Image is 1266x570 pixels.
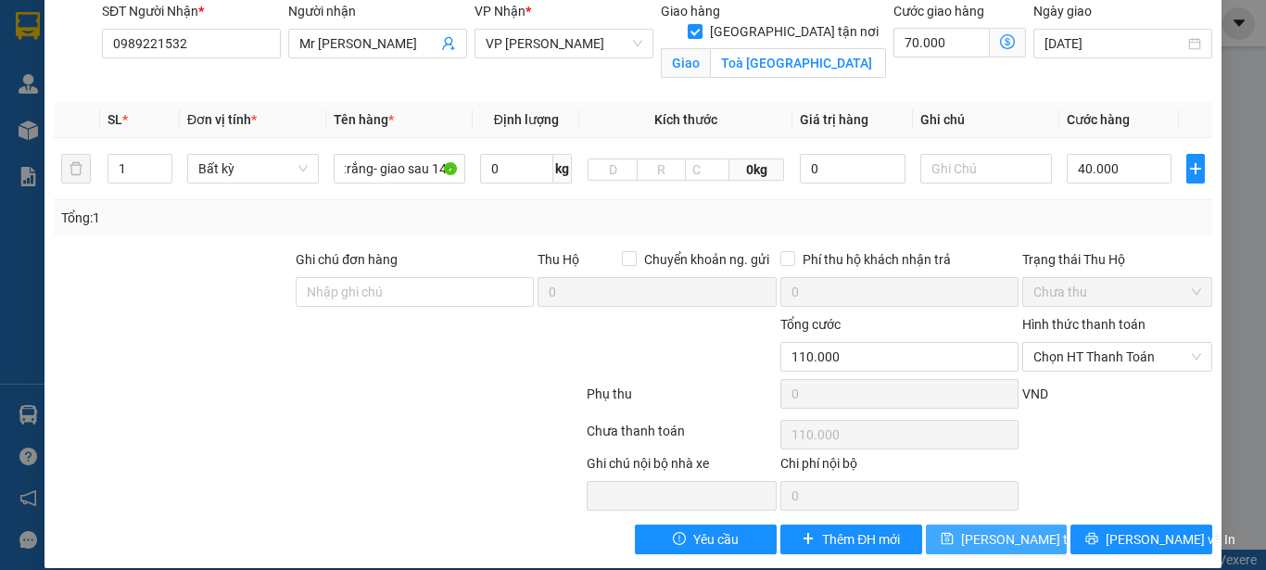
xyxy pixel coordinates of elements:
[153,104,234,120] strong: 0886 027 027
[1000,34,1015,49] span: dollar-circle
[486,30,642,57] span: VP Dương Đình Nghệ
[1033,278,1201,306] span: Chưa thu
[1044,33,1184,54] input: Ngày giao
[795,249,958,270] span: Phí thu hộ khách nhận trả
[654,112,717,127] span: Kích thước
[1022,317,1146,332] label: Hình thức thanh toán
[61,154,91,184] button: delete
[780,317,841,332] span: Tổng cước
[108,112,122,127] span: SL
[637,249,777,270] span: Chuyển khoản ng. gửi
[1022,386,1048,401] span: VND
[51,33,289,82] span: Gửi hàng [GEOGRAPHIC_DATA]: Hotline:
[703,21,886,42] span: [GEOGRAPHIC_DATA] tận nơi
[822,529,900,550] span: Thêm ĐH mới
[538,252,579,267] span: Thu Hộ
[587,453,777,481] div: Ghi chú nội bộ nhà xe
[1070,525,1212,554] button: printer[PERSON_NAME] và In
[553,154,572,184] span: kg
[1033,343,1201,371] span: Chọn HT Thanh Toán
[893,28,990,57] input: Cước giao hàng
[585,421,779,453] div: Chưa thanh toán
[441,36,456,51] span: user-add
[1187,161,1204,176] span: plus
[1186,154,1205,184] button: plus
[941,532,954,547] span: save
[334,154,465,184] input: VD: Bàn, Ghế
[198,155,308,183] span: Bất kỳ
[780,525,922,554] button: plusThêm ĐH mới
[585,384,779,416] div: Phụ thu
[66,9,273,29] strong: Công ty TNHH Phúc Xuyên
[61,87,278,120] span: Gửi hàng Hạ Long: Hotline:
[129,50,275,82] strong: 0888 827 827 - 0848 827 827
[661,4,720,19] span: Giao hàng
[102,1,281,21] div: SĐT Người Nhận
[637,158,687,181] input: R
[475,4,525,19] span: VP Nhận
[296,277,534,307] input: Ghi chú đơn hàng
[12,104,47,195] img: logo
[893,4,984,19] label: Cước giao hàng
[661,48,710,78] span: Giao
[635,525,777,554] button: exclamation-circleYêu cầu
[1085,532,1098,547] span: printer
[494,112,559,127] span: Định lượng
[1106,529,1235,550] span: [PERSON_NAME] và In
[926,525,1068,554] button: save[PERSON_NAME] thay đổi
[961,529,1109,550] span: [PERSON_NAME] thay đổi
[913,102,1059,138] th: Ghi chú
[296,252,398,267] label: Ghi chú đơn hàng
[673,532,686,547] span: exclamation-circle
[1033,4,1092,19] label: Ngày giao
[693,529,739,550] span: Yêu cầu
[800,112,868,127] span: Giá trị hàng
[334,112,394,127] span: Tên hàng
[920,154,1052,184] input: Ghi Chú
[780,453,1019,481] div: Chi phí nội bộ
[64,33,288,66] strong: 024 3236 3236 -
[1067,112,1130,127] span: Cước hàng
[729,158,784,181] span: 0kg
[129,124,287,157] strong: 0963 662 662 - 0898 662 662
[187,112,257,127] span: Đơn vị tính
[802,532,815,547] span: plus
[288,1,467,21] div: Người nhận
[1022,249,1212,270] div: Trạng thái Thu Hộ
[61,208,490,228] div: Tổng: 1
[710,48,886,78] input: Giao tận nơi
[588,158,638,181] input: D
[685,158,729,181] input: C
[181,87,278,103] strong: 02033 616 626 -
[52,124,287,157] span: Gửi hàng Lào Cai/Sapa:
